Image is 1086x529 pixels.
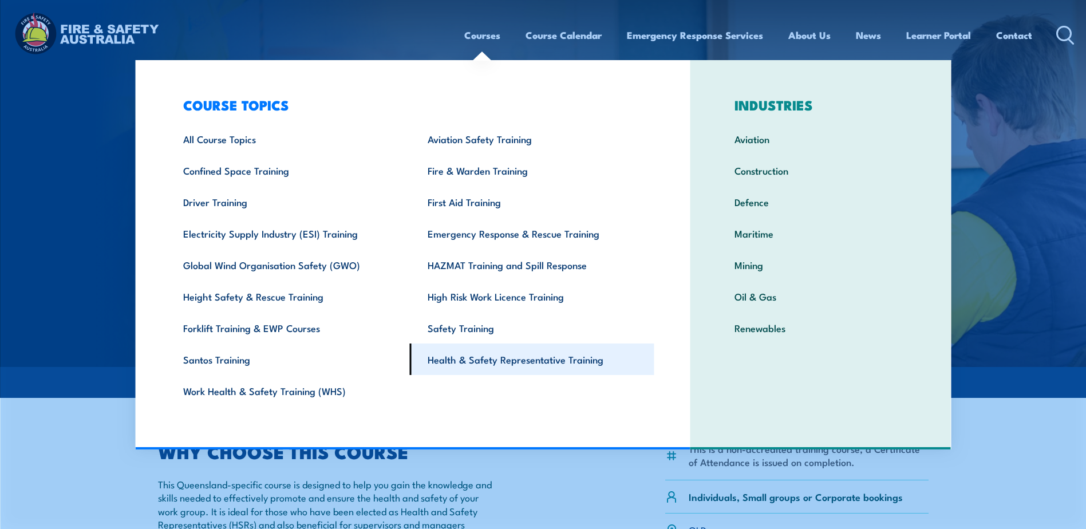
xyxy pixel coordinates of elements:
a: Defence [717,186,925,218]
a: Renewables [717,312,925,344]
a: HAZMAT Training and Spill Response [410,249,654,281]
a: Aviation Safety Training [410,123,654,155]
a: Learner Portal [906,20,971,50]
a: Construction [717,155,925,186]
a: Maritime [717,218,925,249]
a: Aviation [717,123,925,155]
a: News [856,20,881,50]
a: Global Wind Organisation Safety (GWO) [165,249,410,281]
a: Emergency Response Services [627,20,763,50]
a: Health & Safety Representative Training [410,344,654,375]
a: First Aid Training [410,186,654,218]
h3: INDUSTRIES [717,97,925,113]
a: Oil & Gas [717,281,925,312]
a: Emergency Response & Rescue Training [410,218,654,249]
a: Confined Space Training [165,155,410,186]
a: Safety Training [410,312,654,344]
a: Work Health & Safety Training (WHS) [165,375,410,406]
p: Individuals, Small groups or Corporate bookings [689,490,903,503]
a: About Us [788,20,831,50]
a: Fire & Warden Training [410,155,654,186]
a: Driver Training [165,186,410,218]
a: Height Safety & Rescue Training [165,281,410,312]
a: All Course Topics [165,123,410,155]
a: Mining [717,249,925,281]
li: This is a non-accredited training course, a Certificate of Attendance is issued on completion. [689,442,929,469]
a: Contact [996,20,1032,50]
a: Course Calendar [526,20,602,50]
a: Forklift Training & EWP Courses [165,312,410,344]
h2: WHY CHOOSE THIS COURSE [158,443,492,459]
a: Courses [464,20,500,50]
a: Santos Training [165,344,410,375]
a: Electricity Supply Industry (ESI) Training [165,218,410,249]
h3: COURSE TOPICS [165,97,654,113]
a: High Risk Work Licence Training [410,281,654,312]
